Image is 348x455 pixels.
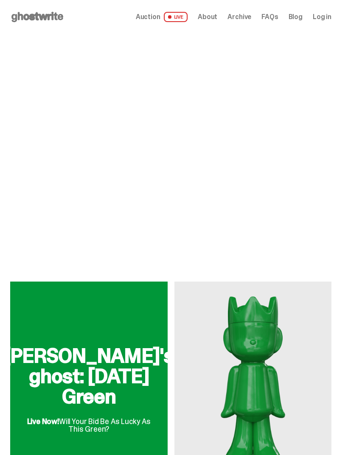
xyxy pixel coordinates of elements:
a: Log in [313,14,331,20]
div: Will Your Bid Be As Lucky As This Green? [20,410,157,433]
a: About [198,14,217,20]
span: Auction [136,14,160,20]
span: LIVE [164,12,188,22]
a: Archive [227,14,251,20]
a: Auction LIVE [136,12,188,22]
span: Live Now! [27,416,59,427]
a: Blog [289,14,303,20]
h2: [PERSON_NAME]'s ghost: [DATE] Green [3,346,174,407]
a: FAQs [261,14,278,20]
